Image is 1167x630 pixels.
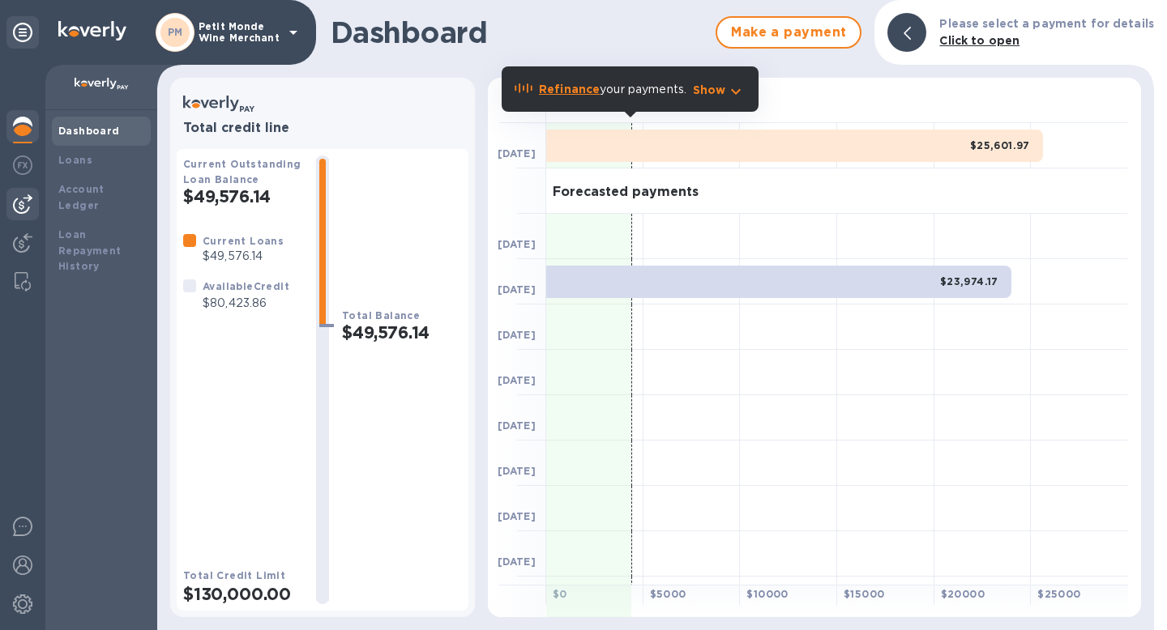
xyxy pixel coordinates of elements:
b: Dashboard [58,125,120,137]
span: Make a payment [730,23,847,42]
b: Available Credit [203,280,289,292]
b: [DATE] [498,419,536,432]
b: $ 5000 [650,588,686,600]
h2: $49,576.14 [183,186,303,206]
h3: Forecasted payments [553,185,699,200]
button: Make a payment [716,16,861,49]
b: $25,601.97 [970,139,1030,151]
b: [DATE] [498,238,536,250]
b: [DATE] [498,283,536,296]
b: Current Outstanding Loan Balance [183,158,301,185]
h3: Total credit line [183,121,462,136]
b: Account Ledger [58,183,105,211]
p: Petit Monde Wine Merchant [199,21,280,44]
h1: Dashboard [331,15,707,49]
b: Loans [58,154,92,166]
b: [DATE] [498,556,536,568]
b: $ 20000 [941,588,985,600]
p: your payments. [539,81,686,98]
b: [DATE] [498,374,536,386]
b: $23,974.17 [940,275,998,287]
b: [DATE] [498,329,536,341]
img: Logo [58,21,126,40]
b: Current Loans [203,235,284,247]
b: $ 10000 [746,588,788,600]
button: Show [693,82,746,98]
img: Foreign exchange [13,155,32,175]
b: $ 15000 [844,588,884,600]
b: $ 25000 [1037,588,1080,600]
b: Total Balance [342,309,420,321]
b: Loan Repayment History [58,228,122,273]
b: Click to open [939,34,1020,47]
b: [DATE] [498,510,536,522]
p: Show [693,82,726,98]
h2: $130,000.00 [183,584,303,604]
b: PM [168,26,183,38]
b: Refinance [539,83,600,96]
b: [DATE] [498,147,536,160]
p: $80,423.86 [203,295,289,312]
p: $49,576.14 [203,248,284,265]
b: [DATE] [498,465,536,477]
b: Total Credit Limit [183,569,285,581]
div: Unpin categories [6,16,39,49]
b: Please select a payment for details [939,17,1154,30]
h2: $49,576.14 [342,322,462,343]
